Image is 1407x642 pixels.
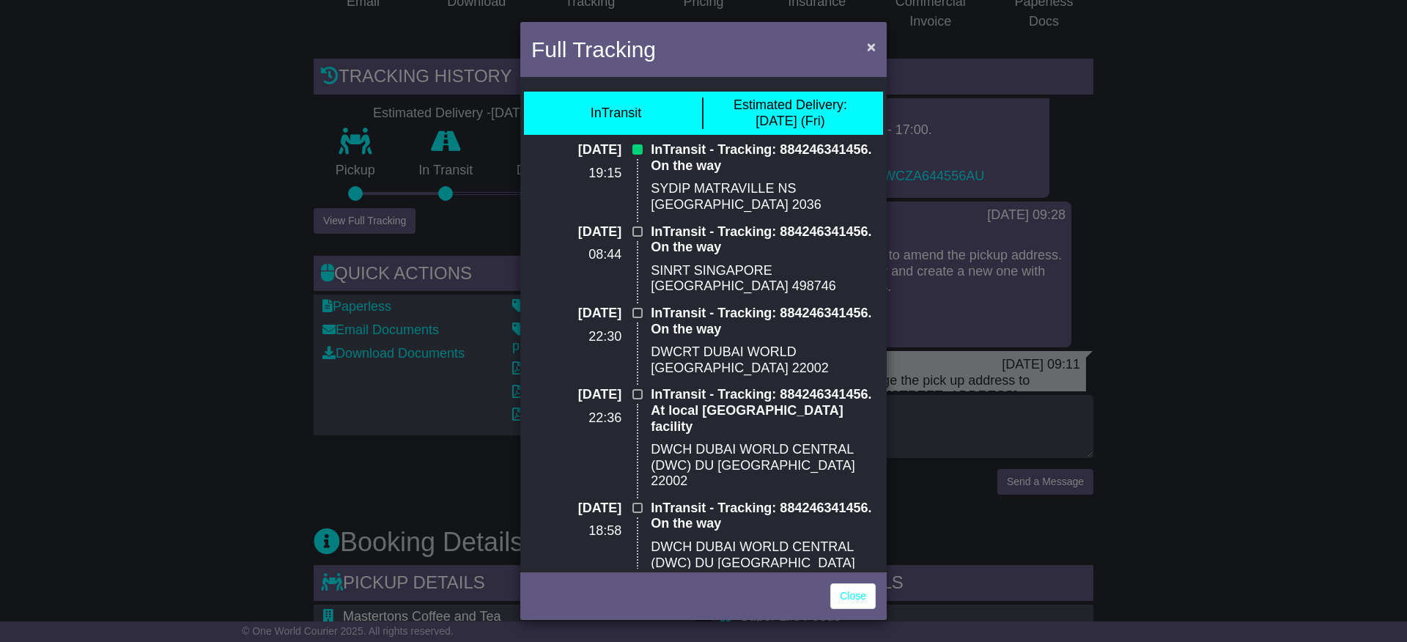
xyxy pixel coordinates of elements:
a: Close [830,583,876,609]
p: DWCH DUBAI WORLD CENTRAL (DWC) DU [GEOGRAPHIC_DATA] 22002 [651,442,876,490]
p: [DATE] [531,142,621,158]
p: 22:30 [531,329,621,345]
div: [DATE] (Fri) [734,97,847,129]
p: [DATE] [531,387,621,403]
p: InTransit - Tracking: 884246341456. At local [GEOGRAPHIC_DATA] facility [651,387,876,435]
p: InTransit - Tracking: 884246341456. On the way [651,306,876,337]
p: 19:15 [531,166,621,182]
p: InTransit - Tracking: 884246341456. On the way [651,224,876,256]
p: [DATE] [531,501,621,517]
p: 18:58 [531,523,621,539]
h4: Full Tracking [531,33,656,66]
p: 08:44 [531,247,621,263]
span: Estimated Delivery: [734,97,847,112]
p: DWCRT DUBAI WORLD [GEOGRAPHIC_DATA] 22002 [651,344,876,376]
p: [DATE] [531,224,621,240]
p: InTransit - Tracking: 884246341456. On the way [651,142,876,174]
button: Close [860,32,883,62]
p: 22:36 [531,410,621,427]
p: [DATE] [531,306,621,322]
p: InTransit - Tracking: 884246341456. On the way [651,501,876,532]
p: SINRT SINGAPORE [GEOGRAPHIC_DATA] 498746 [651,263,876,295]
span: × [867,38,876,55]
p: SYDIP MATRAVILLE NS [GEOGRAPHIC_DATA] 2036 [651,181,876,213]
div: InTransit [591,106,641,122]
p: DWCH DUBAI WORLD CENTRAL (DWC) DU [GEOGRAPHIC_DATA] 22002 [651,539,876,587]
